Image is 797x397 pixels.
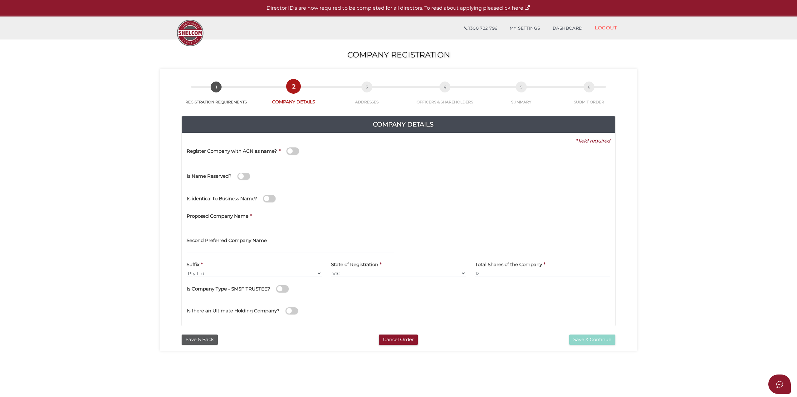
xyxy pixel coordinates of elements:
[503,22,546,35] a: MY SETTINGS
[257,88,330,105] a: 2COMPANY DETAILS
[768,375,791,394] button: Open asap
[486,88,557,105] a: 5SUMMARY
[379,335,418,345] button: Cancel Order
[475,262,542,267] h4: Total Shares of the Company
[182,335,218,345] button: Save & Back
[187,238,267,243] h4: Second Preferred Company Name
[569,335,615,345] button: Save & Continue
[589,21,623,34] a: LOGOUT
[404,88,487,105] a: 4OFFICERS & SHAREHOLDERS
[578,138,610,144] i: field required
[546,22,589,35] a: DASHBOARD
[187,214,248,219] h4: Proposed Company Name
[330,88,404,105] a: 3ADDRESSES
[557,88,622,105] a: 6SUBMIT ORDER
[175,88,257,105] a: 1REGISTRATION REQUIREMENTS
[499,5,531,11] a: click here
[16,5,781,12] p: Director ID's are now required to be completed for all directors. To read about applying please
[187,119,620,129] h4: Company Details
[187,149,277,154] h4: Register Company with ACN as name?
[187,262,199,267] h4: Suffix
[187,308,280,314] h4: Is there an Ultimate Holding Company?
[439,82,450,92] span: 4
[288,81,299,92] span: 2
[331,262,378,267] h4: State of Registration
[187,196,257,201] h4: Is identical to Business Name?
[174,17,207,49] img: Logo
[187,174,232,179] h4: Is Name Reserved?
[211,82,222,92] span: 1
[187,286,270,292] h4: Is Company Type - SMSF TRUSTEE?
[361,82,372,92] span: 3
[516,82,527,92] span: 5
[458,22,503,35] a: 1300 722 796
[584,82,594,92] span: 6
